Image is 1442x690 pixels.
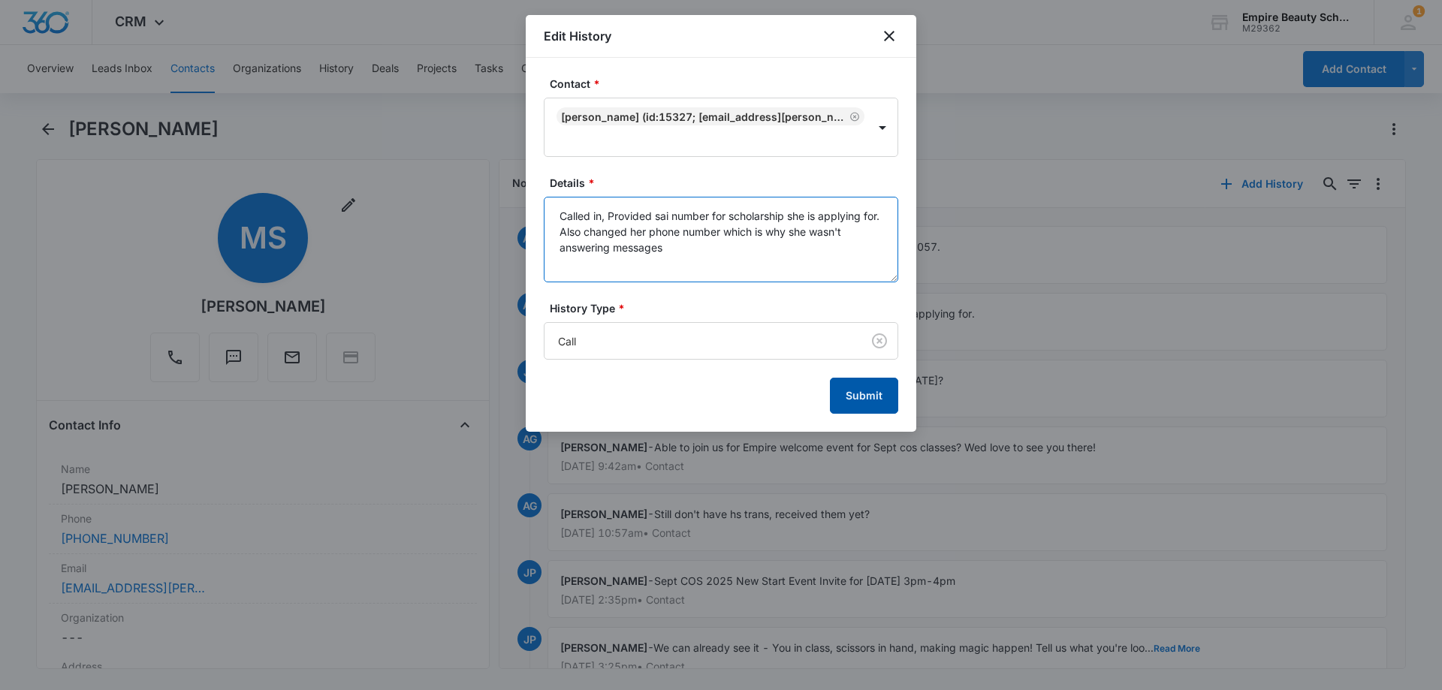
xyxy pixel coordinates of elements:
label: Details [550,175,904,191]
div: [PERSON_NAME] (ID:15327; [EMAIL_ADDRESS][PERSON_NAME][DOMAIN_NAME]; 6034041057) [561,110,846,123]
textarea: Called in, Provided sai number for scholarship she is applying for. Also changed her phone number... [544,197,898,282]
button: Submit [830,378,898,414]
button: close [880,27,898,45]
div: Remove Madison Sessa (ID:15327; madison.sessa@yahoo.com; 6034041057) [846,111,860,122]
h1: Edit History [544,27,611,45]
label: History Type [550,300,904,316]
button: Clear [867,329,891,353]
label: Contact [550,76,904,92]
